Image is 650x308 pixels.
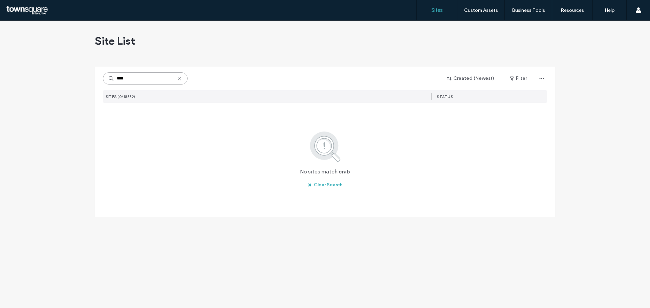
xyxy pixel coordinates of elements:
span: STATUS [437,94,453,99]
img: search.svg [301,130,350,163]
span: No sites match [300,168,338,175]
button: Created (Newest) [441,73,500,84]
label: Custom Assets [464,7,498,13]
span: SITES (0/18882) [106,94,135,99]
button: Filter [503,73,534,84]
span: Site List [95,34,135,48]
label: Business Tools [512,7,545,13]
label: Help [605,7,615,13]
label: Resources [561,7,584,13]
button: Clear Search [302,180,349,190]
span: Help [15,5,29,11]
span: crab [339,168,350,175]
label: Sites [431,7,443,13]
